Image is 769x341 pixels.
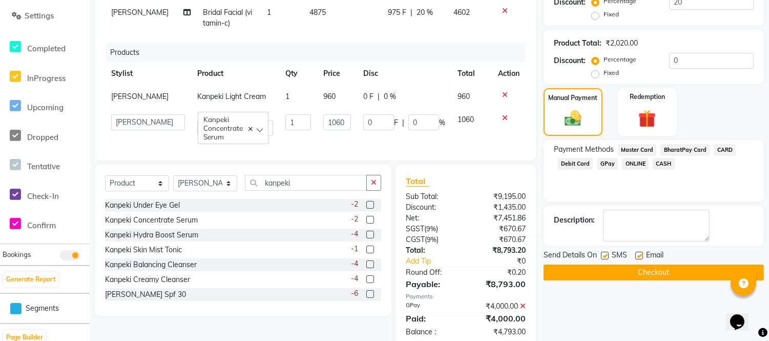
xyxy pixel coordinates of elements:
[439,117,445,128] span: %
[726,300,759,331] iframe: chat widget
[604,55,636,64] label: Percentage
[26,303,59,314] span: Segments
[25,11,54,21] span: Settings
[398,213,466,224] div: Net:
[398,312,466,325] div: Paid:
[646,250,663,263] span: Email
[351,229,358,239] span: -4
[351,258,358,269] span: -4
[554,144,614,155] span: Payment Methods
[604,68,619,77] label: Fixed
[406,235,425,244] span: CGST
[426,225,436,233] span: 9%
[398,191,466,202] div: Sub Total:
[558,158,593,170] span: Debit Card
[597,158,618,170] span: GPay
[604,10,619,19] label: Fixed
[351,199,358,210] span: -2
[203,115,243,141] span: Kanpeki Concentrate Serum
[466,224,533,234] div: ₹670.67
[105,200,180,211] div: Kanpeki Under Eye Gel
[105,230,198,240] div: Kanpeki Hydra Boost Serum
[191,62,279,85] th: Product
[357,62,451,85] th: Disc
[466,312,533,325] div: ₹4,000.00
[458,92,470,101] span: 960
[618,144,657,156] span: Master Card
[351,288,358,299] span: -6
[544,250,597,263] span: Send Details On
[105,289,186,300] div: [PERSON_NAME] Spf 30
[398,278,466,290] div: Payable:
[378,91,380,102] span: |
[105,245,182,255] div: Kanpeki Skin Mist Tonic
[351,214,358,225] span: -2
[105,215,198,226] div: Kanpeki Concentrate Serum
[466,301,533,312] div: ₹4,000.00
[554,55,586,66] div: Discount:
[630,92,665,102] label: Redemption
[554,38,601,49] div: Product Total:
[4,272,58,287] button: Generate Report
[398,202,466,213] div: Discount:
[285,92,289,101] span: 1
[111,92,169,101] span: [PERSON_NAME]
[3,250,31,258] span: Bookings
[653,158,675,170] span: CASH
[451,62,492,85] th: Total
[398,256,477,267] a: Add Tip
[27,73,66,83] span: InProgress
[406,292,526,301] div: Payments
[388,7,406,18] span: 975 F
[27,220,56,230] span: Confirm
[544,265,764,280] button: Checkout
[384,91,396,102] span: 0 %
[554,215,595,226] div: Description:
[406,176,429,187] span: Total
[466,202,533,213] div: ₹1,435.00
[105,259,197,270] div: Kanpeki Balancing Cleanser
[402,117,404,128] span: |
[363,91,373,102] span: 0 F
[606,38,638,49] div: ₹2,020.00
[612,250,627,263] span: SMS
[633,108,661,130] img: _gift.svg
[27,44,66,53] span: Completed
[105,274,190,285] div: Kanpeki Creamy Cleanser
[453,8,470,17] span: 4602
[351,244,358,254] span: -1
[203,8,252,28] span: Bridal Facial (vitamin-c)
[27,103,64,112] span: Upcoming
[406,224,424,233] span: SGST
[466,267,533,278] div: ₹0.20
[245,175,367,191] input: Search or Scan
[105,62,191,85] th: Stylist
[111,8,169,17] span: [PERSON_NAME]
[410,7,412,18] span: |
[279,62,317,85] th: Qty
[714,144,736,156] span: CARD
[317,62,357,85] th: Price
[398,234,466,245] div: ( )
[197,92,266,101] span: Kanpeki Light Cream
[27,191,59,201] span: Check-In
[309,8,326,17] span: 4875
[559,109,587,128] img: _cash.svg
[398,267,466,278] div: Round Off:
[458,115,474,124] span: 1060
[466,278,533,290] div: ₹8,793.00
[3,10,87,22] a: Settings
[477,256,533,267] div: ₹0
[106,43,533,62] div: Products
[394,117,398,128] span: F
[492,62,526,85] th: Action
[27,162,60,171] span: Tentative
[466,234,533,245] div: ₹670.67
[660,144,710,156] span: BharatPay Card
[466,213,533,224] div: ₹7,451.86
[398,224,466,234] div: ( )
[466,191,533,202] div: ₹9,195.00
[398,245,466,256] div: Total:
[427,235,437,244] span: 9%
[548,93,597,103] label: Manual Payment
